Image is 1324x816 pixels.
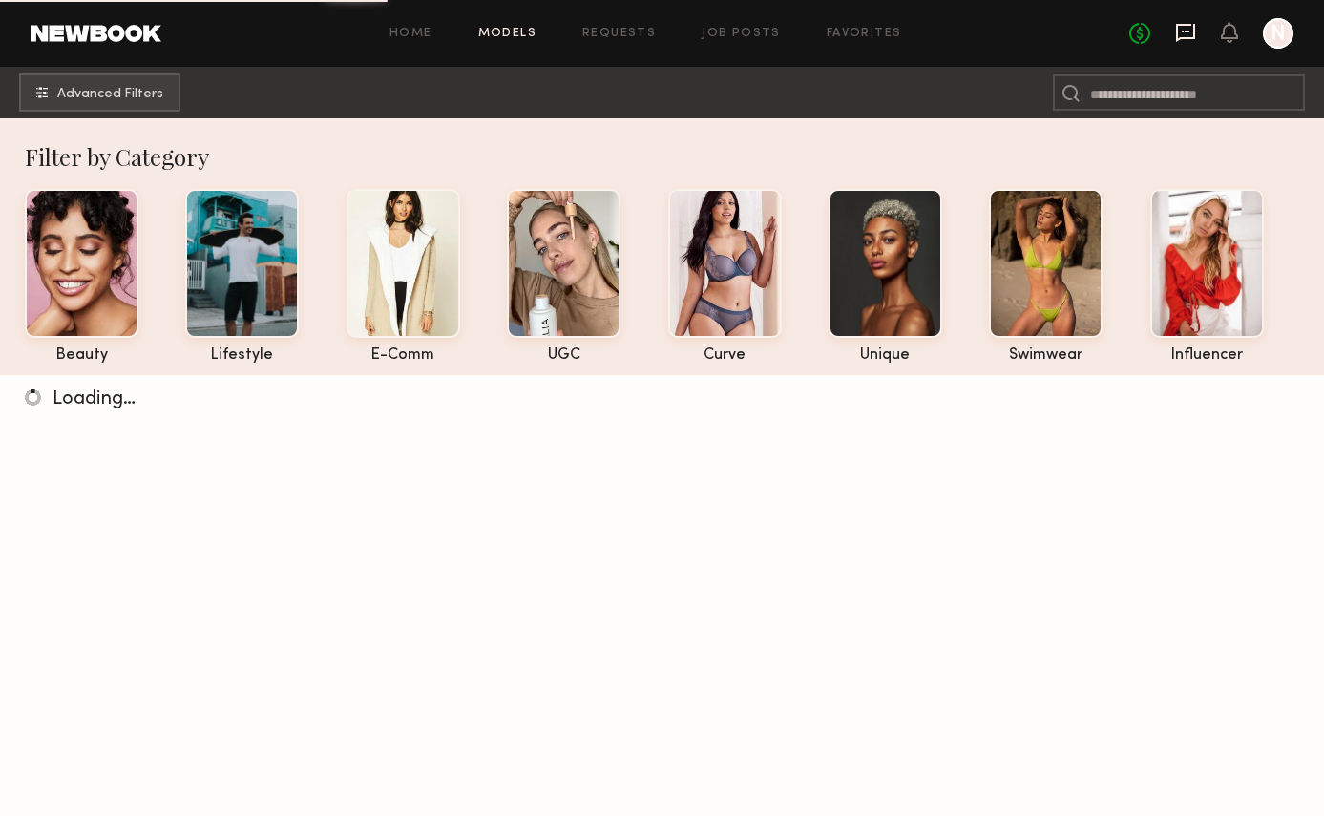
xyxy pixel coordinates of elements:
[389,28,432,40] a: Home
[25,141,1318,172] div: Filter by Category
[702,28,781,40] a: Job Posts
[989,347,1103,364] div: swimwear
[668,347,782,364] div: curve
[347,347,460,364] div: e-comm
[1263,18,1293,49] a: N
[25,347,138,364] div: beauty
[582,28,656,40] a: Requests
[57,88,163,101] span: Advanced Filters
[478,28,536,40] a: Models
[829,347,942,364] div: unique
[507,347,620,364] div: UGC
[827,28,902,40] a: Favorites
[53,390,136,408] span: Loading…
[1150,347,1264,364] div: influencer
[185,347,299,364] div: lifestyle
[19,73,180,112] button: Advanced Filters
